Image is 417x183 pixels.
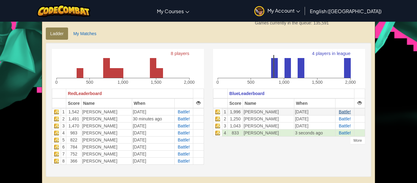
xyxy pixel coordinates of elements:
[255,20,313,25] span: Games currently in the queue:
[339,123,351,128] a: Battle!
[178,123,190,128] a: Battle!
[150,80,161,85] text: 1,500
[61,129,66,136] td: 4
[76,91,102,96] span: Leaderboard
[46,27,68,40] a: Ladder
[52,122,61,129] td: Javascript
[310,8,382,14] span: English ([GEOGRAPHIC_DATA])
[247,80,255,85] text: 500
[178,109,190,114] span: Battle!
[82,143,132,150] td: [PERSON_NAME]
[294,115,335,122] td: [DATE]
[157,8,184,14] span: My Courses
[339,130,351,135] a: Battle!
[61,122,66,129] td: 3
[339,116,351,121] a: Battle!
[61,136,66,143] td: 5
[178,130,190,135] span: Battle!
[267,7,300,14] span: My Account
[66,136,82,143] td: 822
[86,80,93,85] text: 500
[132,98,174,108] th: When
[228,115,243,122] td: 1,250
[154,3,192,19] a: My Courses
[312,80,323,85] text: 1,500
[66,157,82,164] td: 366
[312,51,350,56] text: 4 players in league
[132,122,174,129] td: [DATE]
[178,116,190,121] a: Battle!
[222,108,228,115] td: 1
[294,98,335,108] th: When
[184,80,194,85] text: 2,000
[213,115,222,122] td: Javascript
[222,122,228,129] td: 3
[294,122,335,129] td: [DATE]
[52,157,61,164] td: Javascript
[178,137,190,142] span: Battle!
[222,115,228,122] td: 2
[294,129,335,136] td: 3 seconds ago
[279,80,289,85] text: 1,000
[61,108,66,115] td: 1
[52,143,61,150] td: Javascript
[171,51,189,56] text: 8 players
[82,129,132,136] td: [PERSON_NAME]
[132,108,174,115] td: [DATE]
[178,152,190,156] a: Battle!
[339,109,351,114] a: Battle!
[213,122,222,129] td: Javascript
[68,91,76,96] span: Red
[228,129,243,136] td: 833
[132,143,174,150] td: [DATE]
[213,108,222,115] td: Javascript
[52,129,61,136] td: Javascript
[132,115,174,122] td: 30 minutes ago
[239,91,265,96] span: Leaderboard
[82,122,132,129] td: [PERSON_NAME]
[55,80,58,85] text: 0
[254,6,264,16] img: avatar
[82,150,132,157] td: [PERSON_NAME]
[178,159,190,163] a: Battle!
[52,150,61,157] td: Javascript
[82,115,132,122] td: [PERSON_NAME]
[37,5,90,17] img: CodeCombat logo
[82,108,132,115] td: [PERSON_NAME]
[66,98,82,108] th: Score
[243,122,294,129] td: [PERSON_NAME]
[82,157,132,164] td: [PERSON_NAME]
[229,91,238,96] span: Blue
[82,136,132,143] td: [PERSON_NAME]
[61,150,66,157] td: 7
[213,129,222,136] td: Javascript
[69,27,101,40] a: My Matches
[52,115,61,122] td: Javascript
[228,108,243,115] td: 1,996
[132,157,174,164] td: [DATE]
[132,136,174,143] td: [DATE]
[350,137,365,144] div: More
[66,108,82,115] td: 1,542
[82,98,132,108] th: Name
[178,145,190,149] a: Battle!
[132,129,174,136] td: [DATE]
[61,157,66,164] td: 8
[314,20,329,25] span: 135,591
[228,98,243,108] th: Score
[243,129,294,136] td: [PERSON_NAME]
[52,136,61,143] td: Javascript
[251,1,303,20] a: My Account
[118,80,128,85] text: 1,000
[216,80,219,85] text: 0
[66,143,82,150] td: 784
